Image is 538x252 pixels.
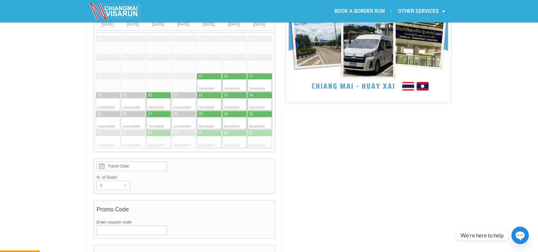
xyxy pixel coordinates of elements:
div: 28 [173,111,177,117]
div: 29 [198,111,203,117]
div: 07 [249,130,253,136]
div: 16 [224,74,228,79]
label: Enter coupon code [97,219,272,225]
div: 27 [148,111,152,117]
div: 05 [198,130,203,136]
div: 02 [123,130,127,136]
div: 04 [97,55,101,60]
div: 29 [123,36,127,41]
div: 06 [224,130,228,136]
div: 19 [123,93,127,98]
div: 21 [173,93,177,98]
div: 11 [97,74,101,79]
a: OTHER SERVICES [391,4,451,19]
div: [DATE] [95,21,120,28]
div: 30 [148,36,152,41]
div: 07 [173,55,177,60]
div: 03 [249,36,253,41]
div: 08 [198,55,203,60]
div: 28 [97,36,101,41]
a: BOOK A BORDER RUN [328,4,391,19]
div: 05 [123,55,127,60]
div: 25 [97,111,101,117]
div: 17 [249,74,253,79]
div: 12 [123,74,127,79]
div: [DATE] [221,21,247,28]
div: 03 [148,130,152,136]
div: 04 [173,130,177,136]
div: [DATE] [120,21,146,28]
div: 30 [224,111,228,117]
div: 01 [97,130,101,136]
nav: Menu [269,4,451,19]
div: ▾ [121,181,130,190]
div: 01 [198,36,203,41]
label: N. of Seats [97,174,272,181]
div: 18 [97,93,101,98]
div: [DATE] [171,21,196,28]
div: 13 [148,74,152,79]
div: 09 [224,55,228,60]
div: 10 [249,55,253,60]
div: 1 [97,181,118,190]
div: [DATE] [247,21,272,28]
div: 26 [123,111,127,117]
div: [DATE] [196,21,221,28]
div: 06 [148,55,152,60]
div: 31 [173,36,177,41]
h4: Promo Code [97,203,272,219]
div: 20 [148,93,152,98]
div: 31 [249,111,253,117]
div: [DATE] [146,21,171,28]
div: 24 [249,93,253,98]
div: 02 [224,36,228,41]
div: 15 [198,74,203,79]
div: 23 [224,93,228,98]
div: 14 [173,74,177,79]
div: 22 [198,93,203,98]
